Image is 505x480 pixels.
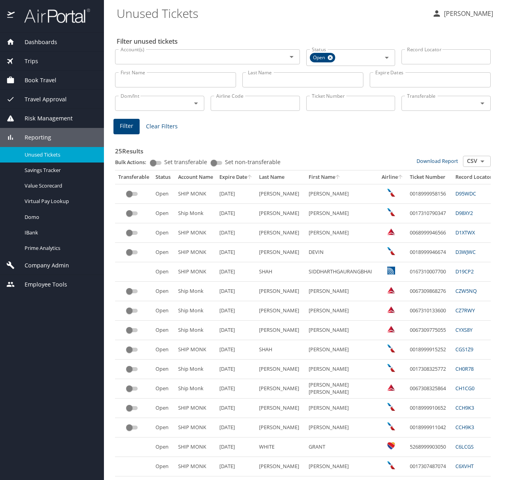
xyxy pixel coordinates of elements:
td: 5268999903050 [407,437,452,457]
td: [PERSON_NAME] [305,340,378,360]
td: Open [152,321,175,340]
td: SHIP MONK [175,262,216,282]
td: 0067309868276 [407,282,452,301]
td: [DATE] [216,360,256,379]
td: WHITE [256,437,305,457]
td: SHAH [256,340,305,360]
td: SHIP MONK [175,340,216,360]
img: Delta Airlines [387,228,395,236]
button: sort [247,175,253,180]
td: Open [152,262,175,282]
td: SHIP MONK [175,457,216,476]
a: D1XTWX [455,229,475,236]
a: CH0R78 [455,365,474,372]
td: Open [152,360,175,379]
td: [DATE] [216,399,256,418]
a: D19CP2 [455,268,474,275]
td: [PERSON_NAME] [256,204,305,223]
button: Open [381,52,392,63]
td: [PERSON_NAME] [305,360,378,379]
td: SHIP MONK [175,223,216,243]
a: C6XVHT [455,463,474,470]
img: American Airlines [387,208,395,216]
td: Ship Monk [175,204,216,223]
td: [DATE] [216,243,256,262]
button: [PERSON_NAME] [429,6,496,21]
td: GRANT [305,437,378,457]
td: 0067308325864 [407,379,452,399]
span: Reporting [15,133,51,142]
button: Clear Filters [143,119,181,134]
td: 0067309775055 [407,321,452,340]
td: [PERSON_NAME] [256,243,305,262]
td: DEVIN [305,243,378,262]
img: Delta Airlines [387,383,395,391]
td: [PERSON_NAME] [305,399,378,418]
th: Last Name [256,170,305,184]
td: Open [152,340,175,360]
a: D3WJWC [455,248,476,255]
img: American Airlines [387,189,395,197]
td: [DATE] [216,437,256,457]
a: CYXS8Y [455,326,472,333]
td: [DATE] [216,262,256,282]
span: Dashboards [15,38,57,46]
img: American Airlines [387,422,395,430]
a: CH1CG0 [455,385,474,392]
span: Virtual Pay Lookup [25,197,94,205]
span: Risk Management [15,114,73,123]
td: [PERSON_NAME] [256,418,305,437]
td: 0017310790347 [407,204,452,223]
span: IBank [25,229,94,236]
img: American Airlines [387,364,395,372]
td: Open [152,301,175,321]
a: Download Report [417,157,458,165]
th: Status [152,170,175,184]
th: Record Locator [452,170,495,184]
span: Trips [15,57,38,66]
th: Account Name [175,170,216,184]
td: [DATE] [216,301,256,321]
img: icon-airportal.png [7,8,15,23]
td: [DATE] [216,321,256,340]
span: Filter [120,121,133,131]
td: Open [152,399,175,418]
td: 0018999946674 [407,243,452,262]
td: [PERSON_NAME] [256,282,305,301]
td: Open [152,379,175,399]
button: sort [398,175,403,180]
td: [PERSON_NAME] [305,184,378,203]
span: Savings Tracker [25,166,94,174]
img: American Airlines [387,403,395,411]
td: [PERSON_NAME] [256,457,305,476]
div: Open [310,53,335,62]
td: [PERSON_NAME] [305,457,378,476]
td: Open [152,223,175,243]
a: D98XY2 [455,209,473,217]
td: SHIP MONK [175,184,216,203]
h3: 25 Results [115,142,491,156]
td: [PERSON_NAME] [305,321,378,340]
td: Ship Monk [175,379,216,399]
td: Ship Monk [175,321,216,340]
td: [PERSON_NAME] [305,418,378,437]
a: CGS1Z9 [455,346,473,353]
td: 0068999946566 [407,223,452,243]
td: [PERSON_NAME] [305,301,378,321]
td: SHIP MONK [175,418,216,437]
h2: Filter unused tickets [117,35,492,48]
td: [PERSON_NAME] [256,184,305,203]
button: Open [286,51,297,62]
button: sort [335,175,341,180]
button: Filter [113,119,140,134]
a: CZ7RWY [455,307,475,314]
td: SHIP MONK [175,399,216,418]
td: SIDDHARTHGAURANGBHAI [305,262,378,282]
div: Transferable [118,174,149,181]
td: [DATE] [216,379,256,399]
td: Open [152,184,175,203]
td: 0018999915252 [407,340,452,360]
th: Expire Date [216,170,256,184]
th: Ticket Number [407,170,452,184]
td: [PERSON_NAME] [256,379,305,399]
